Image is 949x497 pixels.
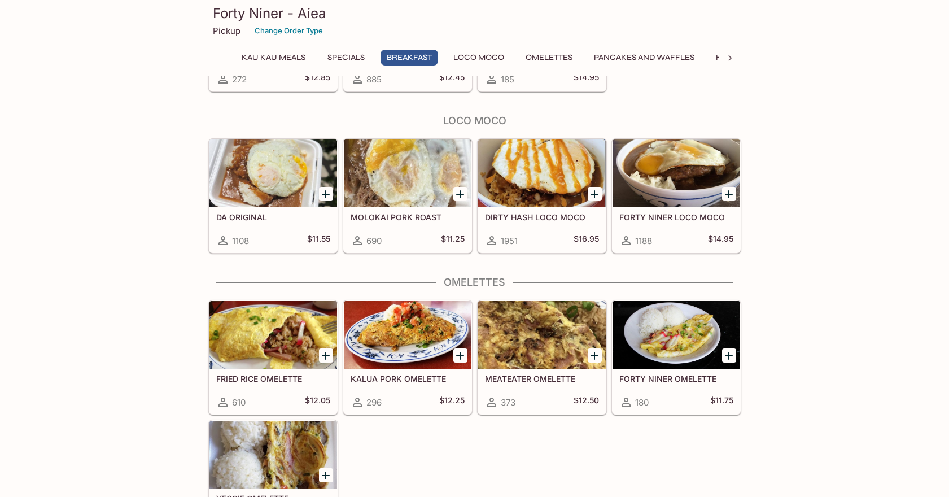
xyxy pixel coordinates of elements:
a: KALUA PORK OMELETTE296$12.25 [343,300,472,415]
span: 272 [232,74,247,85]
div: DIRTY HASH LOCO MOCO [478,139,606,207]
button: Add FORTY NINER OMELETTE [722,348,736,363]
button: Pancakes and Waffles [588,50,701,66]
h5: $11.25 [441,234,465,247]
button: Add DIRTY HASH LOCO MOCO [588,187,602,201]
div: FORTY NINER LOCO MOCO [613,139,740,207]
h5: FORTY NINER OMELETTE [619,374,733,383]
h5: $12.85 [305,72,330,86]
button: Add FORTY NINER LOCO MOCO [722,187,736,201]
a: DIRTY HASH LOCO MOCO1951$16.95 [478,139,606,253]
h5: $12.05 [305,395,330,409]
h5: $14.95 [708,234,733,247]
span: 185 [501,74,514,85]
h5: $12.50 [574,395,599,409]
button: Change Order Type [250,22,328,40]
button: Kau Kau Meals [235,50,312,66]
a: MEATEATER OMELETTE373$12.50 [478,300,606,415]
a: MOLOKAI PORK ROAST690$11.25 [343,139,472,253]
span: 373 [501,397,515,408]
button: Add DA ORIGINAL [319,187,333,201]
div: VEGGIE OMELETTE [209,421,337,489]
span: 296 [366,397,382,408]
div: KALUA PORK OMELETTE [344,301,471,369]
button: Add KALUA PORK OMELETTE [453,348,467,363]
button: Loco Moco [447,50,510,66]
button: Add MOLOKAI PORK ROAST [453,187,467,201]
div: FRIED RICE OMELETTE [209,301,337,369]
button: Breakfast [381,50,438,66]
button: Add MEATEATER OMELETTE [588,348,602,363]
h5: $12.25 [439,395,465,409]
h5: $12.45 [439,72,465,86]
h5: MOLOKAI PORK ROAST [351,212,465,222]
span: 1951 [501,236,518,246]
div: DA ORIGINAL [209,139,337,207]
h5: MEATEATER OMELETTE [485,374,599,383]
span: 1108 [232,236,249,246]
a: DA ORIGINAL1108$11.55 [209,139,338,253]
h5: DIRTY HASH LOCO MOCO [485,212,599,222]
a: FORTY NINER LOCO MOCO1188$14.95 [612,139,741,253]
button: Add FRIED RICE OMELETTE [319,348,333,363]
h5: FORTY NINER LOCO MOCO [619,212,733,222]
h4: Omelettes [208,276,741,289]
a: FORTY NINER OMELETTE180$11.75 [612,300,741,415]
h5: KALUA PORK OMELETTE [351,374,465,383]
span: 885 [366,74,382,85]
h5: DA ORIGINAL [216,212,330,222]
h5: FRIED RICE OMELETTE [216,374,330,383]
span: 610 [232,397,246,408]
p: Pickup [213,25,240,36]
div: MEATEATER OMELETTE [478,301,606,369]
button: Omelettes [519,50,579,66]
h5: $11.55 [307,234,330,247]
span: 1188 [635,236,652,246]
h3: Forty Niner - Aiea [213,5,737,22]
div: MOLOKAI PORK ROAST [344,139,471,207]
div: FORTY NINER OMELETTE [613,301,740,369]
h5: $11.75 [710,395,733,409]
a: FRIED RICE OMELETTE610$12.05 [209,300,338,415]
button: Hawaiian Style French Toast [710,50,849,66]
h4: Loco Moco [208,115,741,127]
h5: $16.95 [574,234,599,247]
button: Add VEGGIE OMELETTE [319,468,333,482]
span: 180 [635,397,649,408]
h5: $14.95 [574,72,599,86]
button: Specials [321,50,371,66]
span: 690 [366,236,382,246]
